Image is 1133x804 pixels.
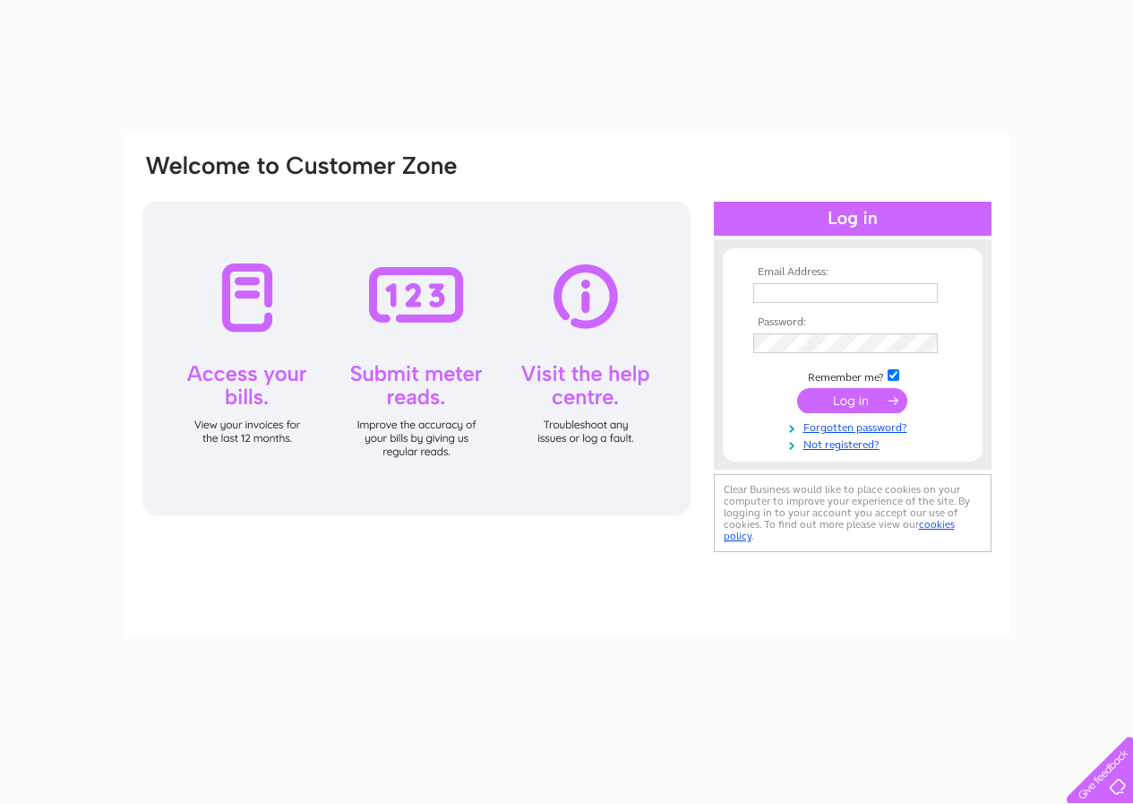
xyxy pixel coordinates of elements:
[753,435,957,452] a: Not registered?
[749,266,957,279] th: Email Address:
[749,367,957,385] td: Remember me?
[753,418,957,435] a: Forgotten password?
[797,388,907,413] input: Submit
[724,518,955,542] a: cookies policy
[714,474,991,552] div: Clear Business would like to place cookies on your computer to improve your experience of the sit...
[749,316,957,329] th: Password:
